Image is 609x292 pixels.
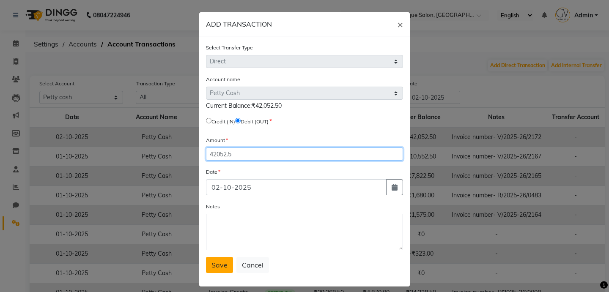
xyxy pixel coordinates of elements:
button: Close [390,12,410,36]
button: Save [206,257,233,273]
label: Date [206,168,220,176]
h6: ADD TRANSACTION [206,19,272,29]
span: Save [211,261,228,269]
label: Amount [206,136,228,144]
span: × [397,18,403,30]
label: Debit (OUT) [241,118,269,126]
label: Account name [206,76,240,83]
span: Current Balance:₹42,052.50 [206,102,282,109]
label: Notes [206,203,220,210]
label: Credit (IN) [211,118,235,126]
button: Cancel [236,257,269,273]
label: Select Transfer Type [206,44,253,52]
